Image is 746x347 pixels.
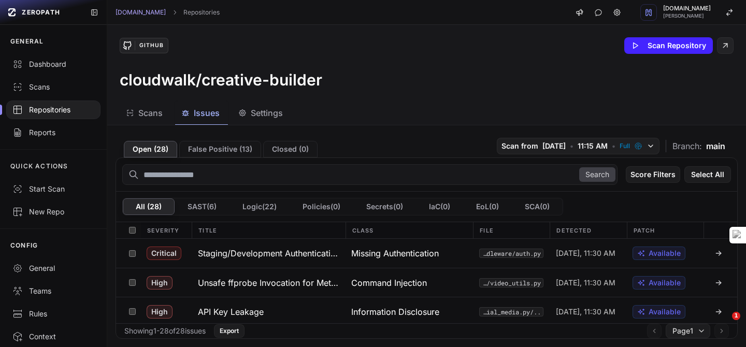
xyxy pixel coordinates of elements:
span: Settings [251,107,283,119]
span: • [570,141,573,151]
button: EoL(0) [463,198,512,215]
span: Missing Authentication [351,247,439,259]
button: IaC(0) [416,198,463,215]
iframe: Intercom live chat [711,312,736,337]
svg: chevron right, [171,9,178,16]
span: Available [649,248,681,258]
button: Secrets(0) [353,198,416,215]
div: High Unsafe ffprobe Invocation for Metadata Extraction Command Injection src/utils/video_utils.py... [116,268,737,297]
span: Full [620,142,630,150]
button: SAST(6) [175,198,229,215]
button: Policies(0) [290,198,353,215]
span: • [612,141,615,151]
span: Available [649,307,681,317]
span: Issues [194,107,220,119]
button: Logic(22) [229,198,290,215]
span: Critical [147,247,181,260]
span: Page 1 [672,326,693,336]
span: Branch: [672,140,702,152]
span: [DATE], 11:30 AM [556,278,615,288]
p: GENERAL [10,37,44,46]
span: High [147,276,173,290]
span: Command Injection [351,277,427,289]
button: Export [214,324,245,338]
div: New Repo [12,207,94,217]
span: [DATE], 11:30 AM [556,248,615,258]
span: 11:15 AM [578,141,608,151]
button: All (28) [123,198,175,215]
div: Context [12,331,94,342]
div: Rules [12,309,94,319]
span: [DATE], 11:30 AM [556,307,615,317]
div: Start Scan [12,184,94,194]
div: General [12,263,94,273]
button: Score Filters [626,166,680,183]
button: Unsafe ffprobe Invocation for Metadata Extraction [192,268,345,297]
div: High API Key Leakage Information Disclosure ../504dcddd788e3553a0e4d5c64bc6f9be52545cdc/src/route... [116,297,737,326]
div: File [473,222,550,238]
div: Dashboard [12,59,94,69]
div: Detected [550,222,626,238]
div: Severity [141,222,192,238]
p: QUICK ACTIONS [10,162,68,170]
button: Closed (0) [263,141,318,157]
div: Scans [12,82,94,92]
span: 1 [732,312,740,320]
div: Class [346,222,474,238]
a: ZEROPATH [4,4,82,21]
span: [DOMAIN_NAME] [663,6,711,11]
a: [DOMAIN_NAME] [116,8,166,17]
span: Scans [138,107,163,119]
button: False Positive (13) [179,141,261,157]
div: Reports [12,127,94,138]
p: CONFIG [10,241,38,250]
button: SCA(0) [512,198,563,215]
span: main [706,140,725,152]
h3: API Key Leakage [198,306,264,318]
nav: breadcrumb [116,8,220,17]
button: Scan from [DATE] • 11:15 AM • Full [497,138,659,154]
button: Open (28) [124,141,177,157]
div: Title [192,222,345,238]
div: Critical Staging/Development Authentication Bypass Missing Authentication src/middleware/auth.py ... [116,239,737,268]
h3: Unsafe ffprobe Invocation for Metadata Extraction [198,277,339,289]
button: src/middleware/auth.py [479,249,543,258]
button: Scan Repository [624,37,713,54]
div: Patch [627,222,704,238]
button: Search [579,167,615,182]
div: Teams [12,286,94,296]
h3: Staging/Development Authentication Bypass [198,247,339,259]
div: Showing 1 - 28 of 28 issues [124,326,206,336]
button: Page1 [666,324,710,338]
span: High [147,305,173,319]
button: Select All [684,166,731,183]
span: Information Disclosure [351,306,439,318]
span: [PERSON_NAME] [663,13,711,19]
a: Repositories [183,8,220,17]
button: src/utils/video_utils.py [479,278,543,287]
button: API Key Leakage [192,297,345,326]
span: [DATE] [542,141,566,151]
span: ZEROPATH [22,8,60,17]
div: Repositories [12,105,94,115]
button: ../504dcddd788e3553a0e4d5c64bc6f9be52545cdc/src/routes/social_media.py [479,307,543,316]
h3: cloudwalk/creative-builder [120,70,322,89]
span: Scan from [501,141,538,151]
button: Staging/Development Authentication Bypass [192,239,345,268]
span: Available [649,278,681,288]
div: GitHub [135,41,168,50]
